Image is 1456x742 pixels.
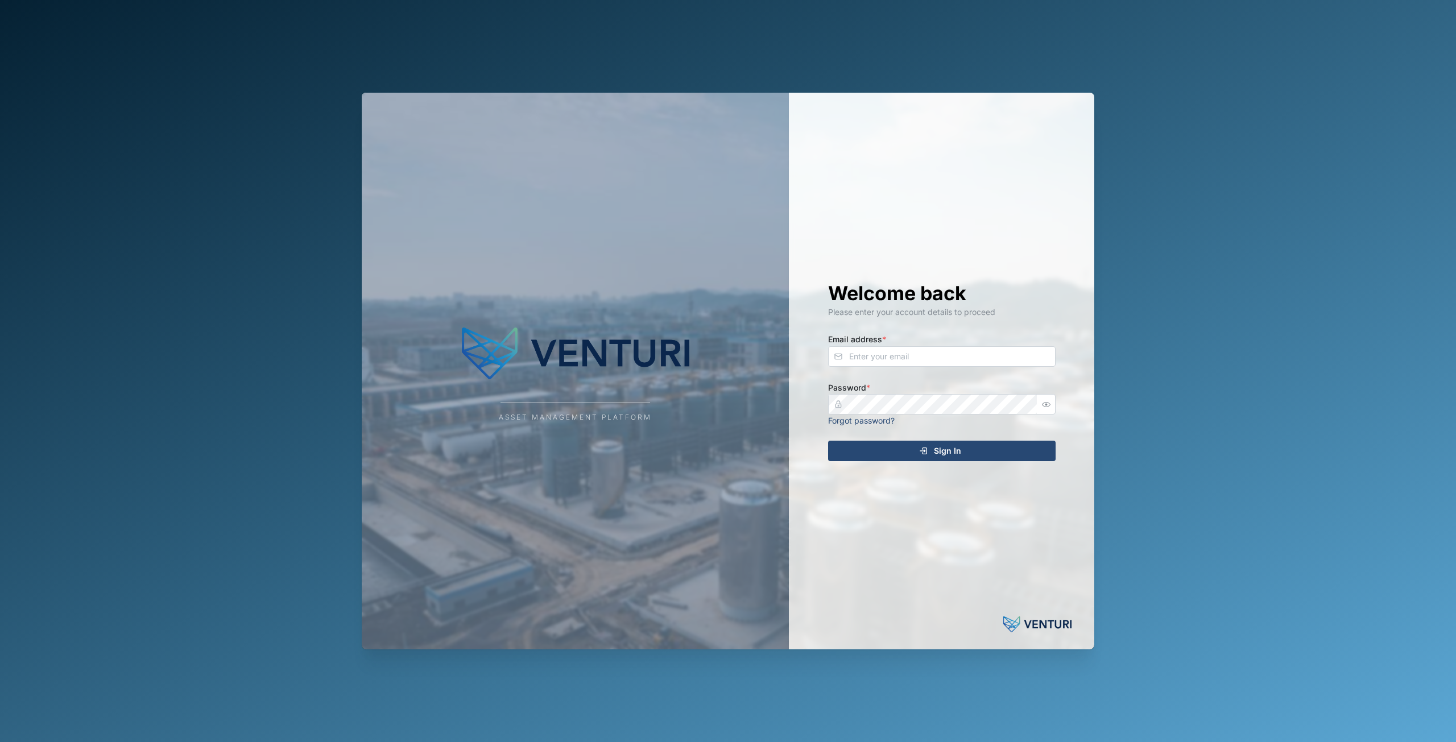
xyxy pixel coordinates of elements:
[828,416,895,425] a: Forgot password?
[828,306,1056,318] div: Please enter your account details to proceed
[828,441,1056,461] button: Sign In
[499,412,652,423] div: Asset Management Platform
[828,333,886,346] label: Email address
[1003,613,1072,636] img: Powered by: Venturi
[828,281,1056,306] h1: Welcome back
[934,441,961,461] span: Sign In
[462,320,689,388] img: Company Logo
[828,382,870,394] label: Password
[828,346,1056,367] input: Enter your email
